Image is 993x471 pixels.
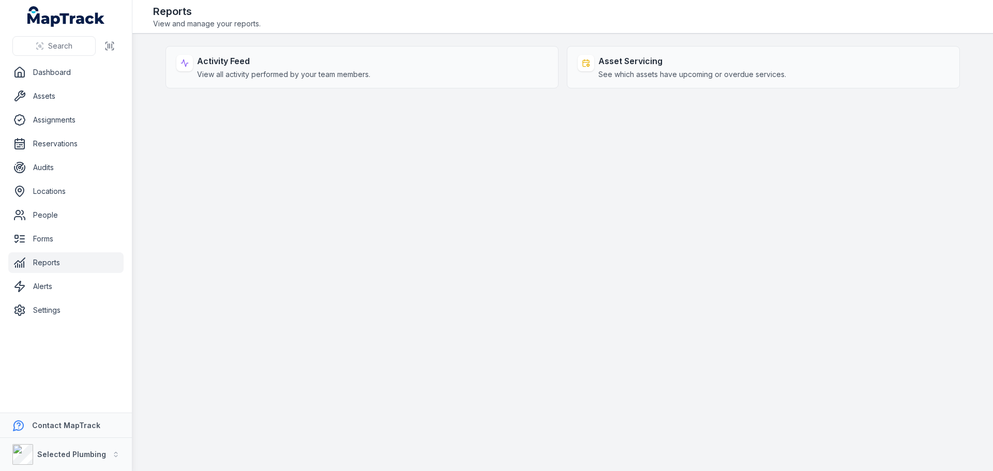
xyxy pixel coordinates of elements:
a: Audits [8,157,124,178]
a: Assignments [8,110,124,130]
h2: Reports [153,4,261,19]
a: Activity FeedView all activity performed by your team members. [165,46,559,88]
strong: Asset Servicing [598,55,786,67]
span: View all activity performed by your team members. [197,69,370,80]
a: Locations [8,181,124,202]
span: View and manage your reports. [153,19,261,29]
a: Dashboard [8,62,124,83]
strong: Activity Feed [197,55,370,67]
a: Assets [8,86,124,107]
a: MapTrack [27,6,105,27]
a: Alerts [8,276,124,297]
span: See which assets have upcoming or overdue services. [598,69,786,80]
a: Reservations [8,133,124,154]
span: Search [48,41,72,51]
button: Search [12,36,96,56]
a: Forms [8,229,124,249]
a: Reports [8,252,124,273]
strong: Selected Plumbing [37,450,106,459]
strong: Contact MapTrack [32,421,100,430]
a: People [8,205,124,225]
a: Settings [8,300,124,321]
a: Asset ServicingSee which assets have upcoming or overdue services. [567,46,960,88]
